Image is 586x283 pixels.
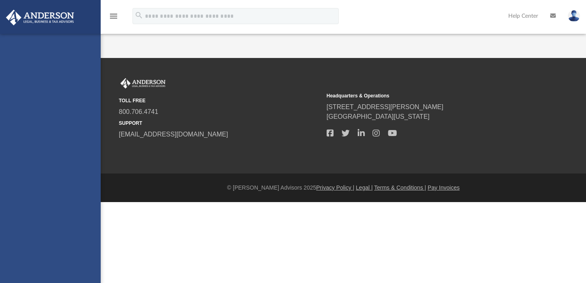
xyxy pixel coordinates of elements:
[109,11,118,21] i: menu
[327,92,529,99] small: Headquarters & Operations
[109,15,118,21] a: menu
[119,120,321,127] small: SUPPORT
[428,184,460,191] a: Pay Invoices
[4,10,77,25] img: Anderson Advisors Platinum Portal
[316,184,354,191] a: Privacy Policy |
[119,78,167,89] img: Anderson Advisors Platinum Portal
[119,97,321,104] small: TOLL FREE
[101,184,586,192] div: © [PERSON_NAME] Advisors 2025
[327,113,430,120] a: [GEOGRAPHIC_DATA][US_STATE]
[356,184,373,191] a: Legal |
[568,10,580,22] img: User Pic
[327,103,443,110] a: [STREET_ADDRESS][PERSON_NAME]
[374,184,426,191] a: Terms & Conditions |
[119,131,228,138] a: [EMAIL_ADDRESS][DOMAIN_NAME]
[135,11,143,20] i: search
[119,108,158,115] a: 800.706.4741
